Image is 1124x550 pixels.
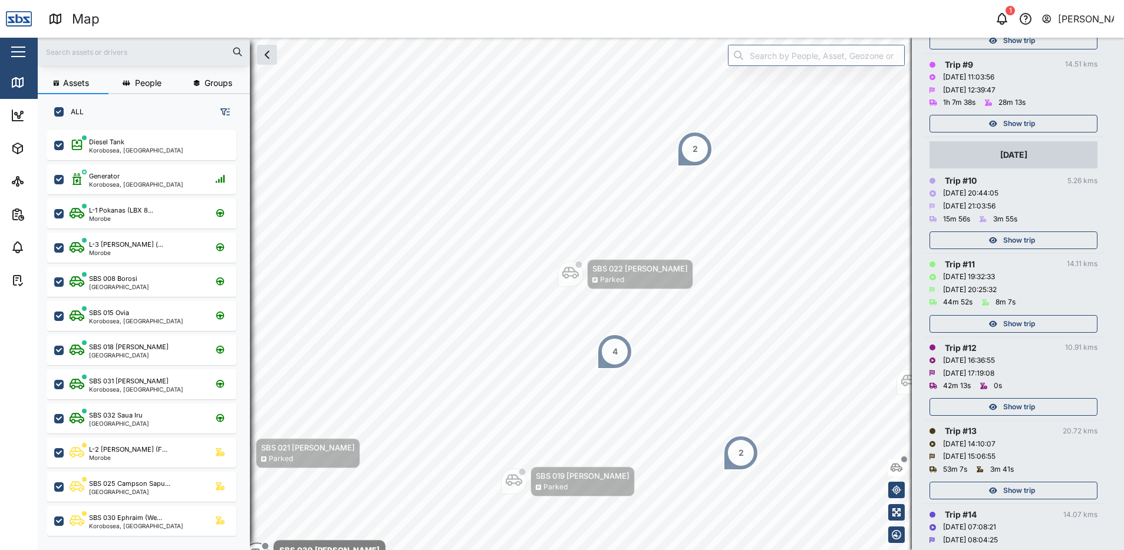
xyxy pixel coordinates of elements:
div: Korobosea, [GEOGRAPHIC_DATA] [89,318,183,324]
div: Morobe [89,250,163,256]
div: Trip # 9 [945,58,973,71]
div: Map marker [558,259,693,289]
div: 10.91 kms [1065,342,1097,353]
div: Map marker [677,131,713,167]
button: Show trip [929,482,1097,499]
div: 42m 13s [943,380,971,392]
button: [PERSON_NAME] [1041,11,1115,27]
div: Diesel Tank [89,137,124,147]
span: Show trip [1003,32,1035,49]
div: Morobe [89,455,167,460]
div: [DATE] 19:32:33 [943,271,995,283]
div: Trip # 12 [945,342,977,354]
div: Generator [89,171,120,181]
span: Show trip [1003,232,1035,249]
div: grid [47,126,249,541]
div: 4 [612,345,618,358]
div: [DATE] 12:39:47 [943,85,996,96]
div: Korobosea, [GEOGRAPHIC_DATA] [89,386,183,392]
div: Trip # 11 [945,258,975,271]
div: SBS 015 Ovia [89,308,129,318]
div: Map [72,9,100,29]
div: L-1 Pokanas (LBX 8... [89,206,153,216]
div: SBS 018 [PERSON_NAME] [89,342,169,352]
div: L-3 [PERSON_NAME] (... [89,240,163,250]
span: Show trip [1003,399,1035,415]
div: Trip # 14 [945,508,977,521]
div: [GEOGRAPHIC_DATA] [89,352,169,358]
div: [DATE] 08:04:25 [943,535,998,546]
div: [DATE] 14:10:07 [943,439,996,450]
div: SBS 032 Saua Iru [89,410,143,420]
div: 1h 7m 38s [943,97,975,108]
div: Map marker [723,435,759,471]
button: Show trip [929,231,1097,249]
div: 14.11 kms [1067,259,1097,270]
div: Map marker [597,334,632,369]
div: Tasks [31,274,63,287]
div: Map [31,76,57,89]
div: 2 [693,143,698,155]
div: Parked [543,482,568,493]
span: Show trip [1003,115,1035,132]
div: SBS 022 [PERSON_NAME] [592,263,688,274]
button: Show trip [929,315,1097,333]
div: 2 [739,446,744,459]
div: Trip # 10 [945,174,977,187]
div: [GEOGRAPHIC_DATA] [89,489,170,495]
div: Parked [269,453,293,465]
div: 28m 13s [998,97,1026,108]
div: SBS 021 [PERSON_NAME] [261,442,355,453]
div: [DATE] 20:25:32 [943,284,997,296]
div: Map marker [896,367,1008,397]
div: [DATE] 11:03:56 [943,72,994,83]
div: 3m 55s [993,214,1017,225]
div: 1 [1006,6,1015,15]
div: [DATE] 21:03:56 [943,201,996,212]
div: 53m 7s [943,464,967,475]
button: Show trip [929,32,1097,49]
div: 14.07 kms [1063,509,1097,521]
div: Parked [600,274,624,286]
div: 8m 7s [996,297,1016,308]
input: Search by People, Asset, Geozone or Place [728,45,905,66]
label: ALL [64,107,84,117]
span: Show trip [1003,482,1035,499]
div: 3m 41s [990,464,1014,475]
span: Assets [63,79,89,87]
div: SBS 031 [PERSON_NAME] [89,376,169,386]
div: 44m 52s [943,297,973,308]
div: Morobe [89,216,153,221]
span: People [135,79,161,87]
div: SBS 019 [PERSON_NAME] [536,470,629,482]
div: 5.26 kms [1067,175,1097,187]
div: [DATE] 16:36:55 [943,355,995,366]
div: Trip # 13 [945,425,977,438]
div: SBS 008 Borosi [89,274,137,284]
div: 15m 56s [943,214,970,225]
div: Korobosea, [GEOGRAPHIC_DATA] [89,181,183,187]
div: [PERSON_NAME] [1058,12,1115,26]
div: 14.51 kms [1065,59,1097,70]
div: Dashboard [31,109,84,122]
div: Alarms [31,241,67,254]
div: SBS 030 Ephraim (We... [89,513,162,523]
div: SBS 025 Campson Sapu... [89,479,170,489]
div: Map marker [226,438,360,468]
div: Map marker [501,466,635,496]
div: Reports [31,208,71,221]
button: Show trip [929,398,1097,416]
div: [GEOGRAPHIC_DATA] [89,284,149,290]
span: Groups [205,79,232,87]
span: Show trip [1003,316,1035,332]
div: [DATE] 15:06:55 [943,451,996,462]
div: [DATE] [1000,148,1027,161]
div: [DATE] 20:44:05 [943,188,998,199]
div: Sites [31,175,59,188]
input: Search assets or drivers [45,43,243,61]
div: Korobosea, [GEOGRAPHIC_DATA] [89,147,183,153]
div: Assets [31,142,67,155]
div: [DATE] 17:19:08 [943,368,994,379]
div: 20.72 kms [1063,426,1097,437]
div: [GEOGRAPHIC_DATA] [89,420,149,426]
